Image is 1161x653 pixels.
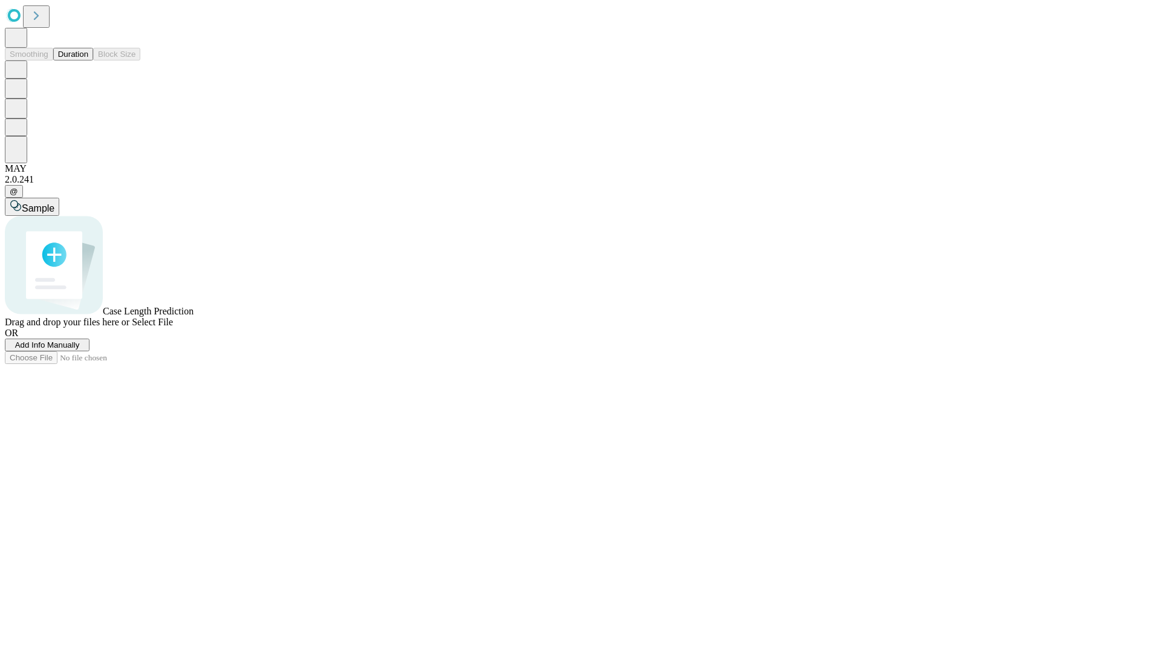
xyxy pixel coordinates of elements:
[5,198,59,216] button: Sample
[10,187,18,196] span: @
[22,203,54,213] span: Sample
[5,163,1156,174] div: MAY
[5,317,129,327] span: Drag and drop your files here or
[5,48,53,60] button: Smoothing
[103,306,193,316] span: Case Length Prediction
[53,48,93,60] button: Duration
[5,328,18,338] span: OR
[5,185,23,198] button: @
[5,339,89,351] button: Add Info Manually
[93,48,140,60] button: Block Size
[132,317,173,327] span: Select File
[5,174,1156,185] div: 2.0.241
[15,340,80,349] span: Add Info Manually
